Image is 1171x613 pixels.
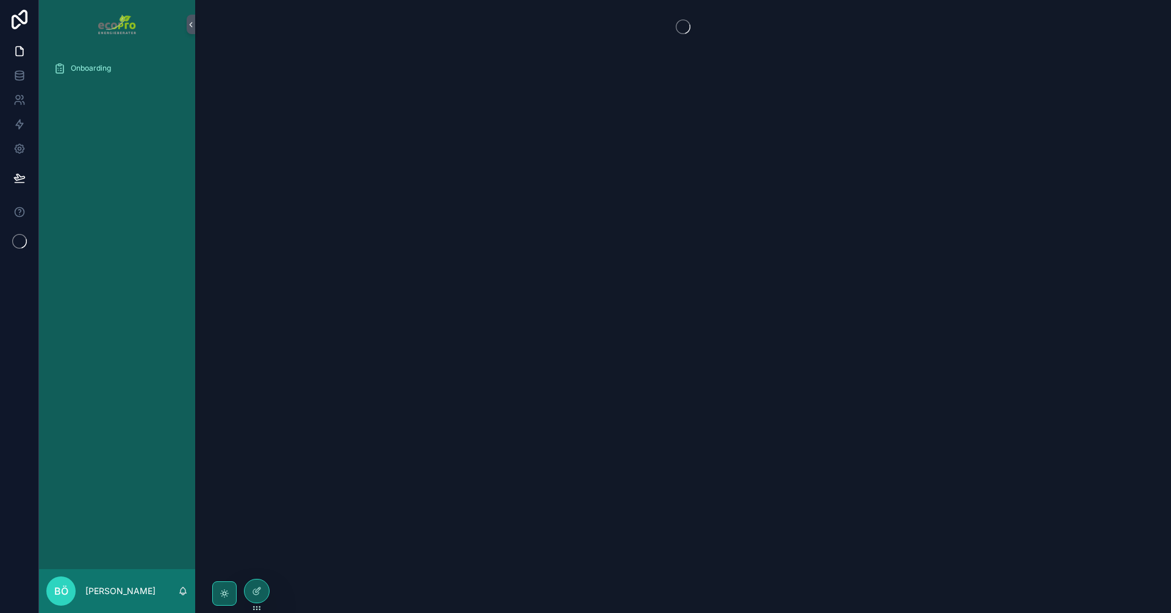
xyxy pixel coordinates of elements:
img: App logo [98,15,135,34]
span: BÖ [54,584,68,598]
span: Onboarding [71,63,111,73]
div: scrollable content [39,49,195,95]
p: [PERSON_NAME] [85,585,156,597]
a: Onboarding [46,57,188,79]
